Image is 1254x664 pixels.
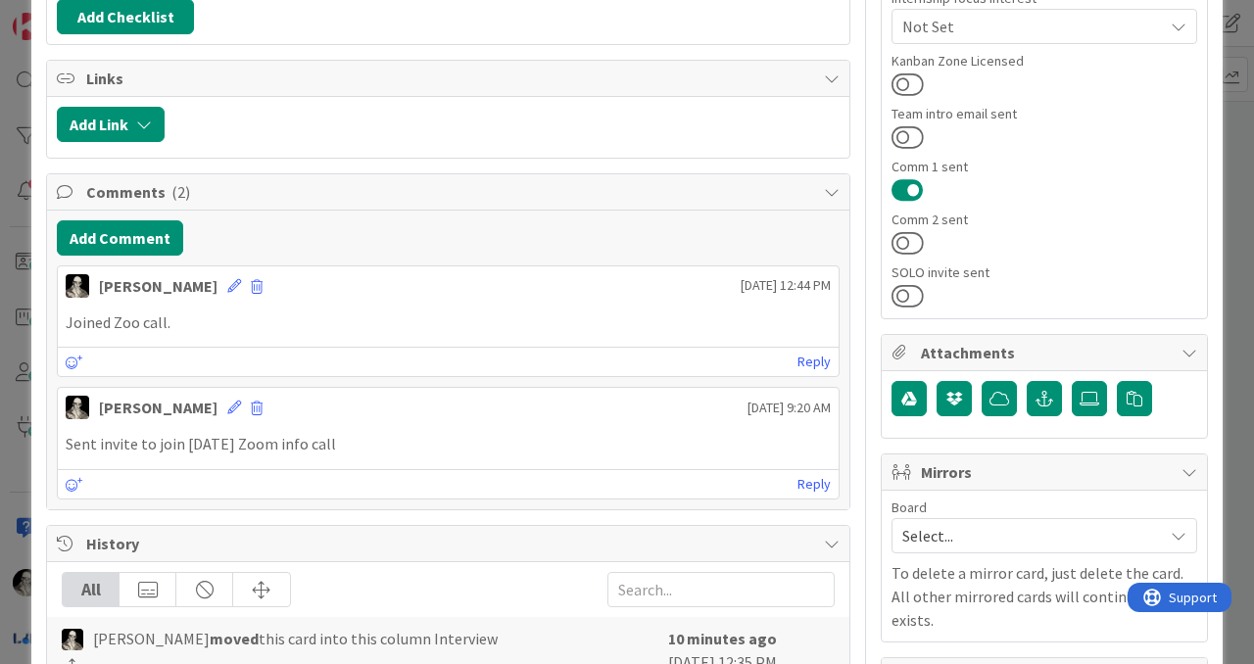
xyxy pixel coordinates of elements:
span: Select... [902,522,1153,549]
input: Search... [607,572,835,607]
span: Attachments [921,341,1172,364]
span: History [86,532,814,555]
span: Not Set [902,15,1163,38]
div: Comm 2 sent [892,213,1197,226]
span: [PERSON_NAME] this card into this column Interview [93,627,498,650]
button: Add Link [57,107,165,142]
span: Board [892,500,927,514]
div: SOLO invite sent [892,265,1197,279]
img: WS [62,629,83,650]
span: Links [86,67,814,90]
div: Comm 1 sent [892,160,1197,173]
span: [DATE] 12:44 PM [741,275,831,296]
div: [PERSON_NAME] [99,274,217,298]
div: [PERSON_NAME] [99,396,217,419]
div: Team intro email sent [892,107,1197,120]
a: Reply [797,472,831,497]
p: Sent invite to join [DATE] Zoom info call [66,433,831,455]
img: WS [66,274,89,298]
p: Joined Zoo call. [66,311,831,334]
span: Mirrors [921,460,1172,484]
span: ( 2 ) [171,182,190,202]
div: Kanban Zone Licensed [892,54,1197,68]
b: moved [210,629,259,648]
img: WS [66,396,89,419]
p: To delete a mirror card, just delete the card. All other mirrored cards will continue to exists. [892,561,1197,632]
span: Support [41,3,89,26]
a: Reply [797,350,831,374]
button: Add Comment [57,220,183,256]
span: Comments [86,180,814,204]
b: 10 minutes ago [668,629,777,648]
span: [DATE] 9:20 AM [748,398,831,418]
div: All [63,573,120,606]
